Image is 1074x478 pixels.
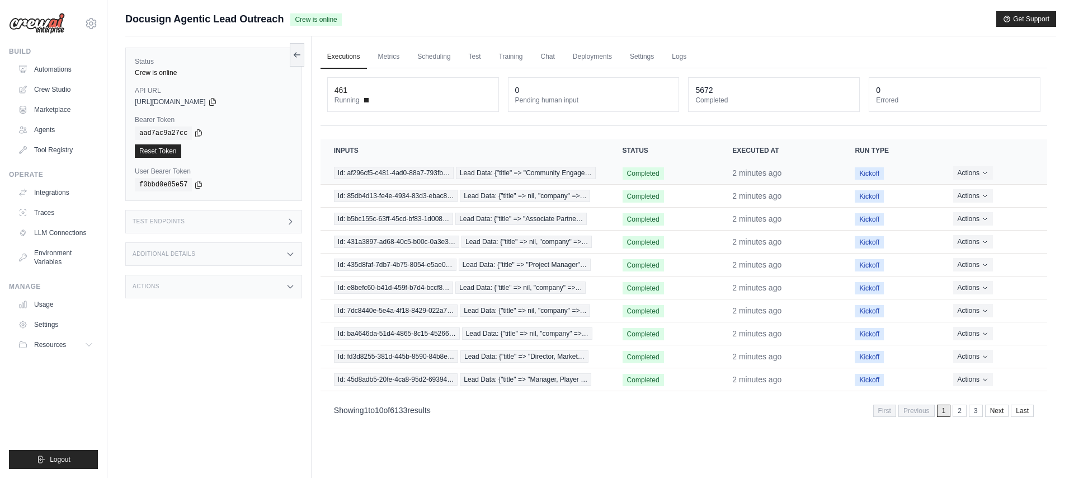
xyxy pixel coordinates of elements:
span: Kickoff [855,167,884,180]
span: Lead Data: {"title" => nil, "company" =>… [461,236,592,248]
span: Running [335,96,360,105]
dt: Completed [695,96,852,105]
div: Build [9,47,98,56]
button: Actions for execution [953,189,993,203]
time: August 25, 2025 at 10:32 CDT [732,375,781,384]
span: Crew is online [290,13,341,26]
span: Id: 45d8adb5-20fe-4ca8-95d2-69394… [334,373,458,386]
div: Chat Widget [1018,424,1074,478]
a: Next [985,405,1009,417]
nav: Pagination [321,396,1047,424]
a: Integrations [13,184,98,201]
span: Completed [623,351,664,363]
span: Completed [623,190,664,203]
span: Docusign Agentic Lead Outreach [125,11,284,27]
span: Kickoff [855,374,884,386]
a: Crew Studio [13,81,98,99]
span: Kickoff [855,328,884,340]
div: Crew is online [135,68,293,77]
span: Lead Data: {"title" => "Director, Market… [460,350,588,363]
span: Id: 431a3897-ad68-40c5-b00c-0a3e3… [334,236,459,248]
span: Kickoff [855,305,884,317]
th: Inputs [321,139,609,162]
button: Resources [13,336,98,354]
p: Showing to of results [334,405,431,416]
h3: Actions [133,283,159,290]
span: Id: 7dc8440e-5e4a-4f18-8429-022a7… [334,304,458,317]
div: Manage [9,282,98,291]
label: Bearer Token [135,115,293,124]
a: Marketplace [13,101,98,119]
span: Completed [623,305,664,317]
span: Completed [623,328,664,340]
a: Deployments [566,45,619,69]
th: Run Type [841,139,939,162]
a: Environment Variables [13,244,98,271]
span: Kickoff [855,259,884,271]
a: 2 [953,405,967,417]
a: Chat [534,45,562,69]
span: Id: 435d8faf-7db7-4b75-8054-e5ae0… [334,259,456,271]
button: Logout [9,450,98,469]
span: Id: 85db4d13-fe4e-4934-83d3-ebac8… [334,190,458,202]
time: August 25, 2025 at 10:32 CDT [732,237,781,246]
button: Actions for execution [953,304,993,317]
code: f0bbd0e85e57 [135,178,192,191]
time: August 25, 2025 at 10:32 CDT [732,352,781,361]
span: Resources [34,340,66,349]
a: Test [462,45,488,69]
a: View execution details for Id [334,167,596,179]
span: Previous [898,405,935,417]
a: Settings [13,316,98,334]
button: Get Support [996,11,1056,27]
span: Kickoff [855,190,884,203]
span: Id: fd3d8255-381d-445b-8590-84b8e… [334,350,458,363]
section: Crew executions table [321,139,1047,424]
a: View execution details for Id [334,236,596,248]
a: View execution details for Id [334,213,596,225]
a: View execution details for Id [334,373,596,386]
a: View execution details for Id [334,327,596,340]
a: View execution details for Id [334,190,596,202]
span: Lead Data: {"title" => nil, "company" =>… [460,304,590,317]
label: User Bearer Token [135,167,293,176]
span: Lead Data: {"title" => "Project Manager"… [459,259,591,271]
span: Kickoff [855,213,884,226]
dt: Pending human input [515,96,672,105]
button: Actions for execution [953,258,993,271]
a: Metrics [371,45,407,69]
a: Last [1011,405,1034,417]
span: Lead Data: {"title" => "Community Engage… [456,167,596,179]
span: 1 [937,405,951,417]
span: Kickoff [855,236,884,249]
a: Executions [321,45,367,69]
time: August 25, 2025 at 10:32 CDT [732,329,781,338]
span: Completed [623,374,664,386]
span: Logout [50,455,70,464]
a: View execution details for Id [334,259,596,271]
div: 0 [515,85,520,96]
button: Actions for execution [953,212,993,226]
time: August 25, 2025 at 10:32 CDT [732,260,781,269]
a: Training [492,45,530,69]
a: Logs [665,45,693,69]
span: 1 [364,406,369,415]
span: First [873,405,896,417]
a: View execution details for Id [334,304,596,317]
button: Actions for execution [953,281,993,294]
div: 0 [876,85,880,96]
a: Scheduling [411,45,457,69]
span: Lead Data: {"title" => "Associate Partne… [455,213,587,225]
nav: Pagination [873,405,1034,417]
span: Id: ba4646da-51d4-4865-8c15-45266… [334,327,460,340]
a: Automations [13,60,98,78]
span: Lead Data: {"title" => nil, "company" =>… [462,327,592,340]
time: August 25, 2025 at 10:32 CDT [732,283,781,292]
span: 6133 [390,406,407,415]
h3: Additional Details [133,251,195,257]
span: Kickoff [855,282,884,294]
span: Id: e8befc60-b41d-459f-b7d4-bccf8… [334,282,453,294]
label: Status [135,57,293,66]
span: Completed [623,236,664,249]
a: View execution details for Id [334,350,596,363]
